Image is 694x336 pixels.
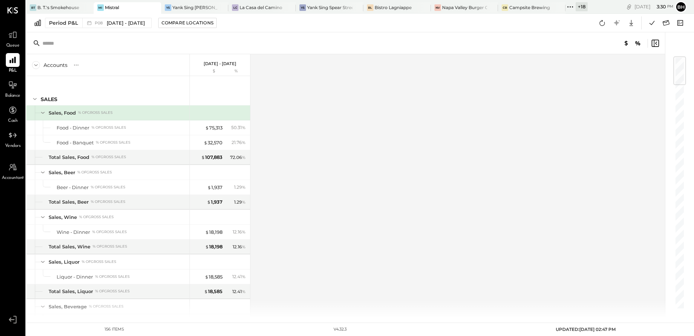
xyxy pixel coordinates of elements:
div: LC [232,4,238,11]
div: 1.29 [234,199,246,205]
span: % [242,244,246,249]
div: 12.16 [233,244,246,250]
button: Bh [675,1,687,13]
span: Cash [8,118,17,124]
div: 107,883 [201,154,223,161]
span: % [242,273,246,279]
div: Sales, Beer [49,169,75,176]
div: 12.41 [232,273,246,280]
div: NV [434,4,441,11]
div: Sales, Liquor [49,259,79,265]
div: % of GROSS SALES [82,259,116,264]
span: % [242,229,246,235]
div: [DATE] [634,3,673,10]
div: Total Sales, Food [49,154,89,161]
div: Yank Sing Spear Street [307,4,352,11]
span: % [242,154,246,160]
div: Total Sales, Liquor [49,288,93,295]
div: Total Sales, Wine [49,243,90,250]
a: Balance [0,78,25,99]
div: Sales, Wine [49,214,77,221]
span: % [242,124,246,130]
div: % of GROSS SALES [91,185,125,190]
a: Accountant [0,160,25,181]
div: CB [502,4,508,11]
div: % of GROSS SALES [91,199,125,204]
button: Period P&L P08[DATE] - [DATE] [45,18,152,28]
div: 1.29 [234,184,246,191]
div: Yank Sing [PERSON_NAME][GEOGRAPHIC_DATA] [172,4,218,11]
div: 21.76 [232,139,246,146]
div: 3,102 [207,318,223,325]
div: 1,937 [207,199,223,205]
div: 18,585 [204,288,223,295]
span: $ [205,274,209,280]
span: $ [204,140,208,145]
div: Compare Locations [162,20,213,26]
div: % of GROSS SALES [92,229,127,235]
div: 1,937 [207,184,223,191]
div: BL [367,4,373,11]
div: BT [30,4,36,11]
div: $ [193,68,223,74]
span: % [242,288,246,294]
span: Accountant [2,175,24,181]
span: $ [205,229,209,235]
div: Food - Banquet [57,139,94,146]
div: Mistral [105,4,119,11]
div: v 4.32.3 [334,327,347,332]
div: % of GROSS SALES [91,125,126,130]
div: Beer - Dinner [57,184,89,191]
div: La Casa del Camino [240,4,282,11]
button: Compare Locations [158,18,217,28]
div: Mi [97,4,104,11]
div: copy link [625,3,633,11]
div: 50.31 [231,124,246,131]
div: SALES [41,96,57,103]
div: YS [165,4,171,11]
div: Total Sales, Beer [49,199,89,205]
a: Queue [0,28,25,49]
span: % [242,184,246,190]
div: Beverage - Dinner [57,318,100,325]
span: $ [204,288,208,294]
div: % of GROSS SALES [93,244,127,249]
span: Balance [5,93,20,99]
span: $ [205,125,209,131]
div: % of GROSS SALES [77,170,112,175]
span: Vendors [5,143,21,149]
div: % of GROSS SALES [91,155,126,160]
div: Accounts [44,61,68,69]
span: P&L [9,68,17,74]
div: % of GROSS SALES [95,274,130,279]
span: Queue [6,43,20,49]
div: % of GROSS SALES [95,289,130,294]
span: % [242,139,246,145]
span: % [242,199,246,205]
div: B. T.'s Smokehouse [37,4,79,11]
div: Liquor - Dinner [57,273,93,280]
div: 12.41 [232,288,246,295]
div: Food - Dinner [57,124,89,131]
span: [DATE] - [DATE] [107,20,145,27]
div: Sales, Food [49,109,76,116]
div: 12.16 [233,229,246,235]
div: 75,313 [205,124,223,131]
div: + 18 [576,2,588,11]
div: 72.06 [230,154,246,161]
div: % of GROSS SALES [78,110,113,115]
a: P&L [0,53,25,74]
span: $ [207,184,211,190]
a: Vendors [0,128,25,149]
div: % of GROSS SALES [96,140,130,145]
span: $ [207,199,211,205]
div: 18,198 [205,229,223,236]
div: Bistro Lagniappe [375,4,412,11]
div: % of GROSS SALES [89,304,123,309]
span: P08 [95,21,105,25]
div: Sales, Beverage [49,303,87,310]
div: 18,198 [205,243,223,250]
div: Wine - Dinner [57,229,90,236]
p: [DATE] - [DATE] [204,61,236,66]
div: % of GROSS SALES [79,215,114,220]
